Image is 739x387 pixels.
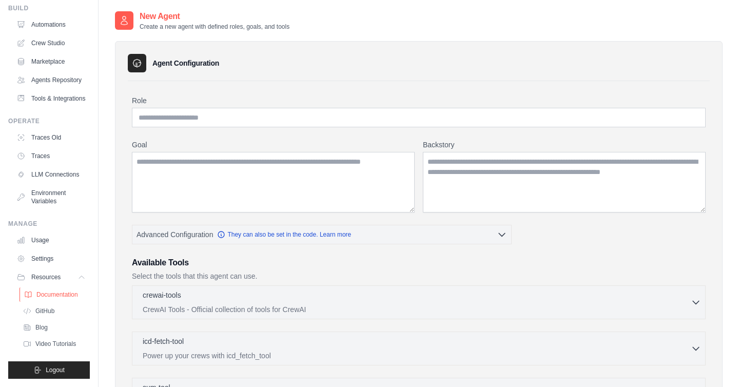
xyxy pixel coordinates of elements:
a: GitHub [18,304,90,318]
div: Operate [8,117,90,125]
a: Agents Repository [12,72,90,88]
button: icd-fetch-tool Power up your crews with icd_fetch_tool [137,336,701,361]
span: Documentation [36,291,78,299]
a: LLM Connections [12,166,90,183]
span: Advanced Configuration [137,229,213,240]
p: Power up your crews with icd_fetch_tool [143,351,691,361]
a: Blog [18,320,90,335]
div: Manage [8,220,90,228]
a: Environment Variables [12,185,90,209]
span: Logout [46,366,65,374]
button: Resources [12,269,90,285]
a: Crew Studio [12,35,90,51]
h3: Available Tools [132,257,706,269]
span: Video Tutorials [35,340,76,348]
p: Select the tools that this agent can use. [132,271,706,281]
label: Role [132,95,706,106]
a: Traces [12,148,90,164]
a: Tools & Integrations [12,90,90,107]
p: crewai-tools [143,290,181,300]
a: They can also be set in the code. Learn more [217,230,351,239]
p: CrewAI Tools - Official collection of tools for CrewAI [143,304,691,315]
label: Goal [132,140,415,150]
p: icd-fetch-tool [143,336,184,346]
div: Build [8,4,90,12]
button: crewai-tools CrewAI Tools - Official collection of tools for CrewAI [137,290,701,315]
a: Automations [12,16,90,33]
p: Create a new agent with defined roles, goals, and tools [140,23,289,31]
a: Video Tutorials [18,337,90,351]
span: Blog [35,323,48,332]
a: Traces Old [12,129,90,146]
button: Advanced Configuration They can also be set in the code. Learn more [132,225,511,244]
button: Logout [8,361,90,379]
a: Settings [12,250,90,267]
a: Marketplace [12,53,90,70]
h2: New Agent [140,10,289,23]
span: Resources [31,273,61,281]
a: Usage [12,232,90,248]
a: Documentation [20,287,91,302]
label: Backstory [423,140,706,150]
h3: Agent Configuration [152,58,219,68]
span: GitHub [35,307,54,315]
